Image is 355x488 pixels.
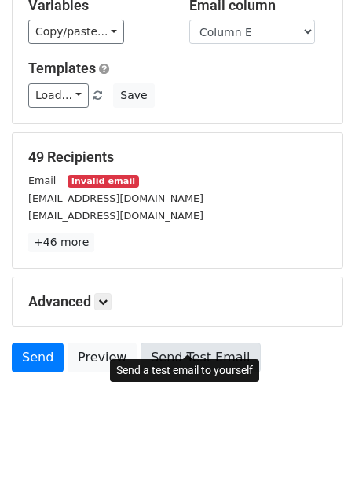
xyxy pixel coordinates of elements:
[28,60,96,76] a: Templates
[28,20,124,44] a: Copy/paste...
[28,210,203,222] small: [EMAIL_ADDRESS][DOMAIN_NAME]
[28,233,94,252] a: +46 more
[68,175,138,189] small: Invalid email
[12,343,64,372] a: Send
[113,83,154,108] button: Save
[28,174,56,186] small: Email
[68,343,137,372] a: Preview
[28,83,89,108] a: Load...
[28,293,327,310] h5: Advanced
[110,359,259,382] div: Send a test email to yourself
[141,343,260,372] a: Send Test Email
[28,193,203,204] small: [EMAIL_ADDRESS][DOMAIN_NAME]
[28,149,327,166] h5: 49 Recipients
[276,413,355,488] iframe: Chat Widget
